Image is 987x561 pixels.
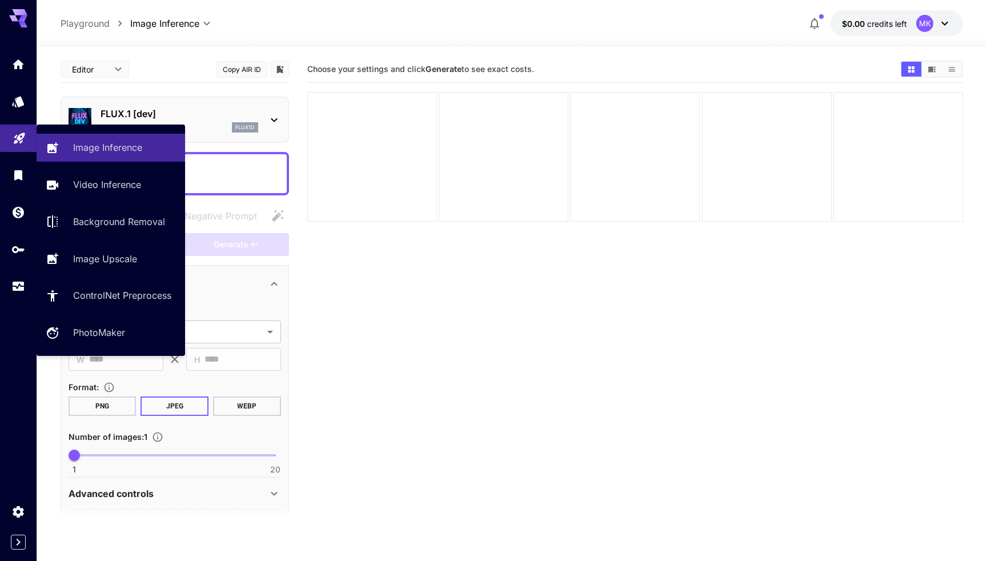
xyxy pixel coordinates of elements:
[307,64,534,74] span: Choose your settings and click to see exact costs.
[37,134,185,162] a: Image Inference
[141,396,208,416] button: JPEG
[37,282,185,310] a: ControlNet Preprocess
[11,57,25,71] div: Home
[77,353,85,366] span: W
[922,62,942,77] button: Show images in video view
[37,208,185,236] a: Background Removal
[11,535,26,550] button: Expand sidebar
[11,279,25,294] div: Usage
[426,64,462,74] b: Generate
[11,242,25,257] div: API Keys
[101,107,258,121] p: FLUX.1 [dev]
[13,127,26,142] div: Playground
[37,319,185,347] a: PhotoMaker
[162,209,266,223] span: Negative prompts are not compatible with the selected model.
[11,504,25,519] div: Settings
[830,10,963,37] button: $0.00
[73,252,137,266] p: Image Upscale
[61,17,110,30] p: Playground
[194,353,200,366] span: H
[69,396,137,416] button: PNG
[901,62,921,77] button: Show images in grid view
[842,19,867,29] span: $0.00
[37,171,185,199] a: Video Inference
[900,61,963,78] div: Show images in grid viewShow images in video viewShow images in list view
[73,464,76,475] span: 1
[942,62,962,77] button: Show images in list view
[147,431,168,443] button: Specify how many images to generate in a single request. Each image generation will be charged se...
[270,464,280,475] span: 20
[99,382,119,393] button: Choose the file format for the output image.
[11,168,25,182] div: Library
[73,215,165,229] p: Background Removal
[184,209,257,223] span: Negative Prompt
[69,487,154,500] p: Advanced controls
[73,326,125,339] p: PhotoMaker
[842,18,907,30] div: $0.00
[11,205,25,219] div: Wallet
[216,61,268,78] button: Copy AIR ID
[69,432,147,442] span: Number of images : 1
[867,19,907,29] span: credits left
[11,94,25,109] div: Models
[73,288,171,302] p: ControlNet Preprocess
[916,15,933,32] div: MK
[69,382,99,392] span: Format :
[73,178,141,191] p: Video Inference
[213,396,281,416] button: WEBP
[275,62,285,76] button: Add to library
[235,123,255,131] p: flux1d
[37,245,185,273] a: Image Upscale
[130,17,199,30] span: Image Inference
[61,17,130,30] nav: breadcrumb
[73,141,142,154] p: Image Inference
[72,63,107,75] span: Editor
